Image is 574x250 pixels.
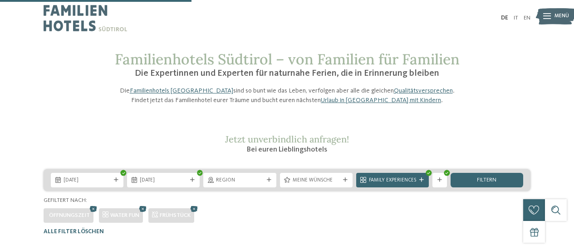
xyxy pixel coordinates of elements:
p: Die sind so bunt wie das Leben, verfolgen aber alle die gleichen . Findet jetzt das Familienhotel... [115,86,460,104]
span: Meine Wünsche [293,177,340,184]
span: [DATE] [64,177,111,184]
span: WATER FUN [110,212,139,218]
span: Öffnungszeit [49,212,90,218]
span: Alle Filter löschen [44,229,104,235]
span: Die Expertinnen und Experten für naturnahe Ferien, die in Erinnerung bleiben [135,69,439,78]
span: [DATE] [140,177,187,184]
span: Jetzt unverbindlich anfragen! [225,133,349,145]
span: Menü [554,13,569,20]
a: DE [501,15,508,21]
a: Familienhotels [GEOGRAPHIC_DATA] [130,88,233,94]
span: filtern [477,177,496,183]
a: Urlaub in [GEOGRAPHIC_DATA] mit Kindern [321,97,441,103]
a: EN [524,15,530,21]
a: IT [514,15,518,21]
span: Familienhotels Südtirol – von Familien für Familien [115,50,460,69]
span: Region [216,177,263,184]
span: Family Experiences [369,177,416,184]
a: Qualitätsversprechen [394,88,453,94]
span: Frühstück [160,212,191,218]
span: Bei euren Lieblingshotels [247,146,327,153]
span: Gefiltert nach: [44,197,87,203]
